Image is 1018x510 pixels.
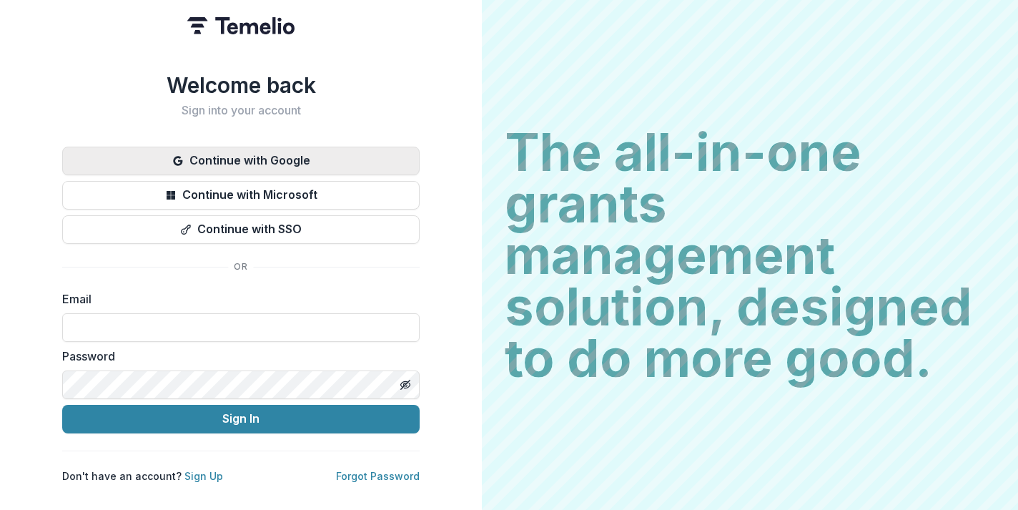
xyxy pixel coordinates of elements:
a: Sign Up [184,470,223,482]
p: Don't have an account? [62,469,223,484]
img: Temelio [187,17,295,34]
button: Toggle password visibility [394,373,417,396]
a: Forgot Password [336,470,420,482]
button: Continue with Microsoft [62,181,420,210]
h2: Sign into your account [62,104,420,117]
label: Password [62,348,411,365]
button: Sign In [62,405,420,433]
label: Email [62,290,411,308]
h1: Welcome back [62,72,420,98]
button: Continue with SSO [62,215,420,244]
button: Continue with Google [62,147,420,175]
